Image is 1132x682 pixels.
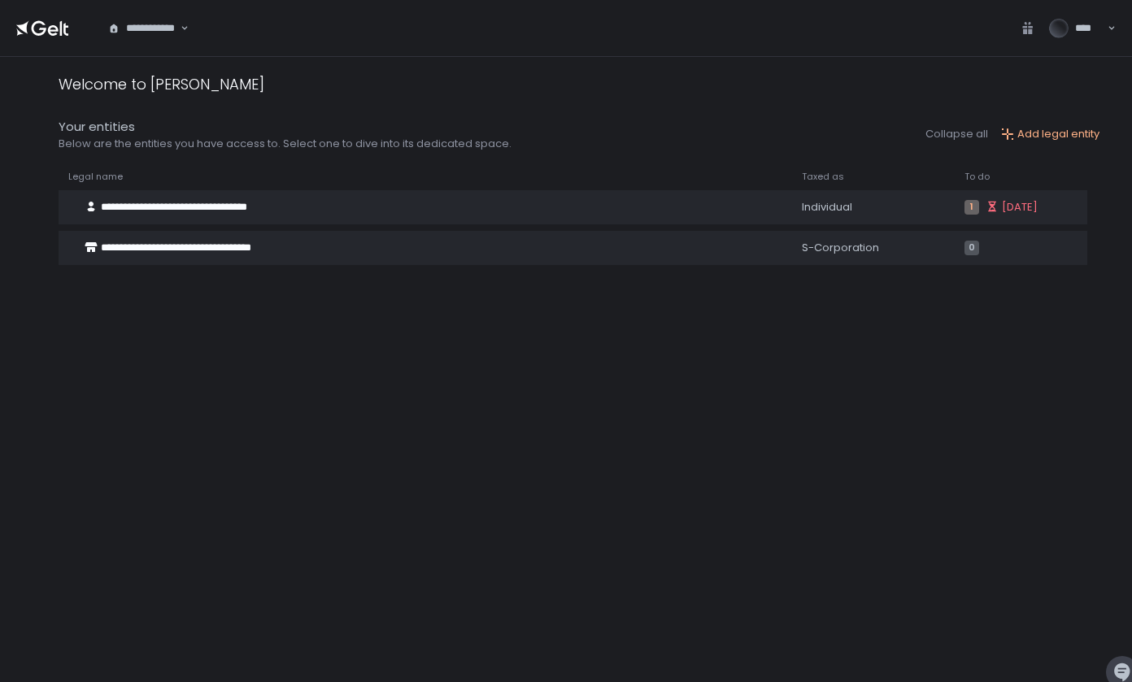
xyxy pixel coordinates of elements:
[802,241,945,255] div: S-Corporation
[964,241,979,255] span: 0
[1002,200,1038,215] span: [DATE]
[59,137,512,151] div: Below are the entities you have access to. Select one to dive into its dedicated space.
[802,200,945,215] div: Individual
[59,118,512,137] div: Your entities
[59,73,264,95] div: Welcome to [PERSON_NAME]
[964,171,990,183] span: To do
[964,200,979,215] span: 1
[68,171,123,183] span: Legal name
[925,127,988,141] button: Collapse all
[98,11,189,46] div: Search for option
[178,20,179,37] input: Search for option
[802,171,844,183] span: Taxed as
[1001,127,1099,141] button: Add legal entity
